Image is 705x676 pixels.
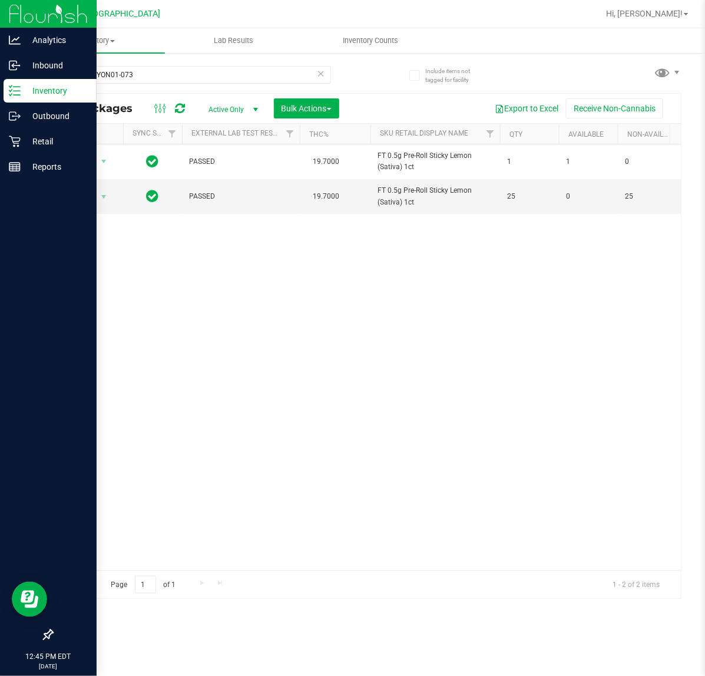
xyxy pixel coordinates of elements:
[509,130,522,139] a: Qty
[97,189,111,205] span: select
[378,150,493,173] span: FT 0.5g Pre-Roll Sticky Lemon (Sativa) 1ct
[52,66,331,84] input: Search Package ID, Item Name, SKU, Lot or Part Number...
[307,153,345,170] span: 19.7000
[625,191,670,202] span: 25
[5,651,91,662] p: 12:45 PM EDT
[21,134,91,149] p: Retail
[147,153,159,170] span: In Sync
[133,129,178,137] a: Sync Status
[566,191,611,202] span: 0
[282,104,332,113] span: Bulk Actions
[627,130,680,139] a: Non-Available
[21,33,91,47] p: Analytics
[21,160,91,174] p: Reports
[380,129,468,137] a: Sku Retail Display Name
[9,85,21,97] inline-svg: Inventory
[28,35,165,46] span: Inventory
[307,188,345,205] span: 19.7000
[163,124,182,144] a: Filter
[80,9,161,19] span: [GEOGRAPHIC_DATA]
[97,153,111,170] span: select
[425,67,484,84] span: Include items not tagged for facility
[566,156,611,167] span: 1
[603,576,669,593] span: 1 - 2 of 2 items
[61,102,144,115] span: All Packages
[147,188,159,205] span: In Sync
[9,161,21,173] inline-svg: Reports
[568,130,604,139] a: Available
[566,98,663,118] button: Receive Non-Cannabis
[21,58,91,72] p: Inbound
[21,109,91,123] p: Outbound
[606,9,683,18] span: Hi, [PERSON_NAME]!
[507,156,552,167] span: 1
[274,98,339,118] button: Bulk Actions
[28,28,165,53] a: Inventory
[9,110,21,122] inline-svg: Outbound
[280,124,300,144] a: Filter
[191,129,284,137] a: External Lab Test Result
[189,156,293,167] span: PASSED
[9,60,21,71] inline-svg: Inbound
[302,28,439,53] a: Inventory Counts
[165,28,302,53] a: Lab Results
[309,130,329,139] a: THC%
[327,35,414,46] span: Inventory Counts
[487,98,566,118] button: Export to Excel
[21,84,91,98] p: Inventory
[9,136,21,147] inline-svg: Retail
[101,576,186,594] span: Page of 1
[317,66,325,81] span: Clear
[9,34,21,46] inline-svg: Analytics
[5,662,91,671] p: [DATE]
[135,576,156,594] input: 1
[481,124,500,144] a: Filter
[625,156,670,167] span: 0
[507,191,552,202] span: 25
[198,35,269,46] span: Lab Results
[189,191,293,202] span: PASSED
[378,185,493,207] span: FT 0.5g Pre-Roll Sticky Lemon (Sativa) 1ct
[12,582,47,617] iframe: Resource center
